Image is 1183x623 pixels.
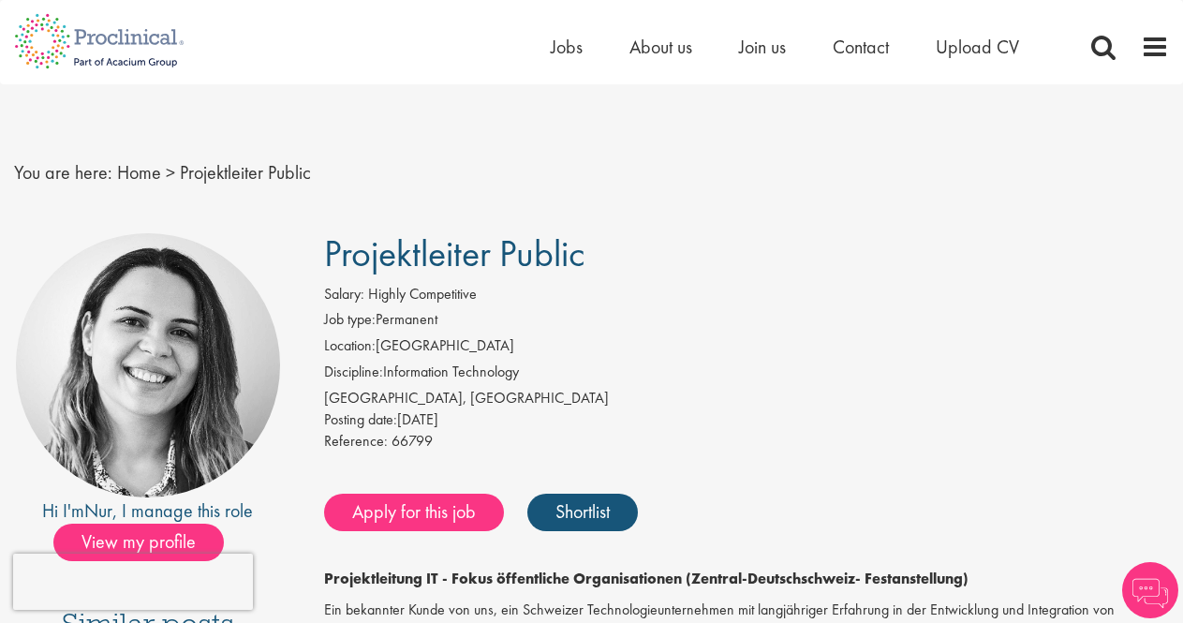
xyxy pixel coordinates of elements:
[392,431,433,451] span: 66799
[84,498,112,523] a: Nur
[324,309,1169,335] li: Permanent
[14,497,282,525] div: Hi I'm , I manage this role
[324,309,376,331] label: Job type:
[16,233,280,497] img: imeage of recruiter Nur Ergiydiren
[324,409,1169,431] div: [DATE]
[324,409,397,429] span: Posting date:
[324,335,376,357] label: Location:
[53,524,224,561] span: View my profile
[1122,562,1178,618] img: Chatbot
[324,431,388,452] label: Reference:
[551,35,583,59] a: Jobs
[13,554,253,610] iframe: reCAPTCHA
[324,362,1169,388] li: Information Technology
[324,362,383,383] label: Discipline:
[324,494,504,531] a: Apply for this job
[180,160,311,185] span: Projektleiter Public
[53,527,243,552] a: View my profile
[936,35,1019,59] a: Upload CV
[117,160,161,185] a: breadcrumb link
[324,569,969,588] strong: Projektleitung IT - Fokus öffentliche Organisationen (Zentral-Deutschschweiz- Festanstellung)
[14,160,112,185] span: You are here:
[324,335,1169,362] li: [GEOGRAPHIC_DATA]
[739,35,786,59] a: Join us
[368,284,477,304] span: Highly Competitive
[324,230,585,277] span: Projektleiter Public
[833,35,889,59] a: Contact
[527,494,638,531] a: Shortlist
[324,284,364,305] label: Salary:
[324,388,1169,409] div: [GEOGRAPHIC_DATA], [GEOGRAPHIC_DATA]
[166,160,175,185] span: >
[629,35,692,59] a: About us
